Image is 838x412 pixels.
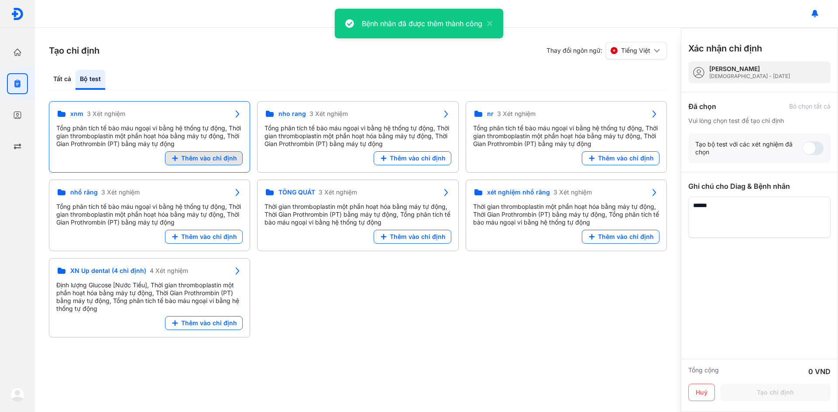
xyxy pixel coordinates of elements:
[497,110,536,118] span: 3 Xét nghiệm
[808,366,831,377] div: 0 VND
[101,188,140,196] span: 3 Xét nghiệm
[70,267,146,275] span: XN Up dental (4 chỉ định)
[150,267,188,275] span: 4 Xét nghiệm
[621,47,650,54] span: Tiếng Việt
[278,188,315,196] span: TỔNG QUÁT
[582,230,659,244] button: Thêm vào chỉ định
[688,42,762,54] h3: Xác nhận chỉ định
[56,203,243,226] div: Tổng phân tích tế bào máu ngoại vi bằng hệ thống tự động, Thời gian thromboplastin một phần hoạt ...
[374,230,451,244] button: Thêm vào chỉ định
[165,316,243,330] button: Thêm vào chỉ định
[49,44,100,57] h3: Tạo chỉ định
[374,151,451,165] button: Thêm vào chỉ định
[487,188,550,196] span: xét nghiệm nhổ răng
[362,18,482,29] div: Bệnh nhân đã được thêm thành công
[56,281,243,313] div: Định lượng Glucose [Nước Tiểu], Thời gian thromboplastin một phần hoạt hóa bằng máy tự động, Thời...
[709,73,790,80] div: [DEMOGRAPHIC_DATA] - [DATE]
[598,233,654,241] span: Thêm vào chỉ định
[56,124,243,148] div: Tổng phân tích tế bào máu ngoại vi bằng hệ thống tự động, Thời gian thromboplastin một phần hoạt ...
[582,151,659,165] button: Thêm vào chỉ định
[10,388,24,402] img: logo
[709,65,790,73] div: [PERSON_NAME]
[688,101,716,112] div: Đã chọn
[598,154,654,162] span: Thêm vào chỉ định
[264,124,451,148] div: Tổng phân tích tế bào máu ngoại vi bằng hệ thống tự động, Thời gian thromboplastin một phần hoạt ...
[720,384,831,401] button: Tạo chỉ định
[11,7,24,20] img: logo
[49,70,76,90] div: Tất cả
[482,18,493,29] button: close
[309,110,348,118] span: 3 Xét nghiệm
[165,151,243,165] button: Thêm vào chỉ định
[473,203,659,226] div: Thời gian thromboplastin một phần hoạt hóa bằng máy tự động, Thời Gian Prothrombin (PT) bằng máy ...
[390,154,446,162] span: Thêm vào chỉ định
[87,110,125,118] span: 3 Xét nghiệm
[76,70,105,90] div: Bộ test
[181,154,237,162] span: Thêm vào chỉ định
[688,366,719,377] div: Tổng cộng
[553,188,592,196] span: 3 Xét nghiệm
[473,124,659,148] div: Tổng phân tích tế bào máu ngoại vi bằng hệ thống tự động, Thời gian thromboplastin một phần hoạt ...
[390,233,446,241] span: Thêm vào chỉ định
[165,230,243,244] button: Thêm vào chỉ định
[319,188,357,196] span: 3 Xét nghiệm
[487,110,494,118] span: nr
[264,203,451,226] div: Thời gian thromboplastin một phần hoạt hóa bằng máy tự động, Thời Gian Prothrombin (PT) bằng máy ...
[789,102,831,110] div: Bỏ chọn tất cả
[688,117,831,125] div: Vui lòng chọn test để tạo chỉ định
[688,384,715,401] button: Huỷ
[546,42,667,59] div: Thay đổi ngôn ngữ:
[181,233,237,241] span: Thêm vào chỉ định
[70,110,83,118] span: xnm
[181,319,237,327] span: Thêm vào chỉ định
[695,140,803,156] div: Tạo bộ test với các xét nghiệm đã chọn
[688,181,831,191] div: Ghi chú cho Diag & Bệnh nhân
[278,110,306,118] span: nho rang
[70,188,98,196] span: nhổ răng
